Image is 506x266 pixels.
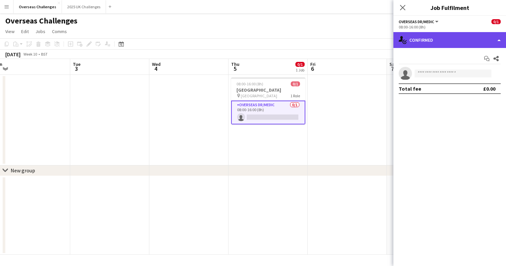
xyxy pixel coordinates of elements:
[399,19,439,24] button: Overseas Dr/Medic
[152,61,161,67] span: Wed
[309,65,316,72] span: 6
[14,0,62,13] button: Overseas Challenges
[230,65,239,72] span: 5
[295,62,305,67] span: 0/1
[35,28,45,34] span: Jobs
[389,61,397,67] span: Sat
[399,85,421,92] div: Total fee
[62,0,106,13] button: 2025 UK Challenges
[19,27,31,36] a: Edit
[393,32,506,48] div: Confirmed
[11,167,35,174] div: New group
[291,81,300,86] span: 0/1
[73,61,80,67] span: Tue
[22,52,38,57] span: Week 10
[151,65,161,72] span: 4
[231,77,305,124] app-job-card: 08:00-16:00 (8h)0/1[GEOGRAPHIC_DATA] [GEOGRAPHIC_DATA]1 RoleOverseas Dr/Medic0/108:00-16:00 (8h)
[49,27,70,36] a: Comms
[41,52,48,57] div: BST
[241,93,277,98] span: [GEOGRAPHIC_DATA]
[296,67,304,72] div: 1 Job
[310,61,316,67] span: Fri
[52,28,67,34] span: Comms
[231,61,239,67] span: Thu
[5,16,77,26] h1: Overseas Challenges
[231,87,305,93] h3: [GEOGRAPHIC_DATA]
[33,27,48,36] a: Jobs
[388,65,397,72] span: 7
[399,19,434,24] span: Overseas Dr/Medic
[399,24,501,29] div: 08:00-16:00 (8h)
[483,85,495,92] div: £0.00
[231,101,305,124] app-card-role: Overseas Dr/Medic0/108:00-16:00 (8h)
[5,28,15,34] span: View
[72,65,80,72] span: 3
[236,81,263,86] span: 08:00-16:00 (8h)
[5,51,21,58] div: [DATE]
[21,28,29,34] span: Edit
[290,93,300,98] span: 1 Role
[3,27,17,36] a: View
[491,19,501,24] span: 0/1
[393,3,506,12] h3: Job Fulfilment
